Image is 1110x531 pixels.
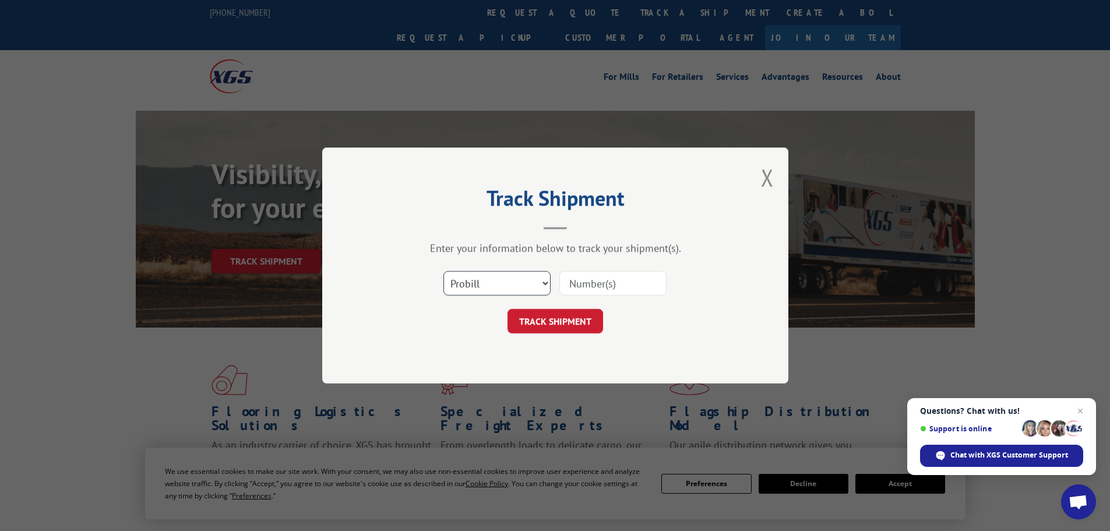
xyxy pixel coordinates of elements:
[1073,404,1087,418] span: Close chat
[380,190,730,212] h2: Track Shipment
[761,162,774,193] button: Close modal
[508,309,603,333] button: TRACK SHIPMENT
[559,271,667,296] input: Number(s)
[380,241,730,255] div: Enter your information below to track your shipment(s).
[920,424,1018,433] span: Support is online
[920,406,1083,416] span: Questions? Chat with us!
[1061,484,1096,519] div: Open chat
[920,445,1083,467] div: Chat with XGS Customer Support
[950,450,1068,460] span: Chat with XGS Customer Support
